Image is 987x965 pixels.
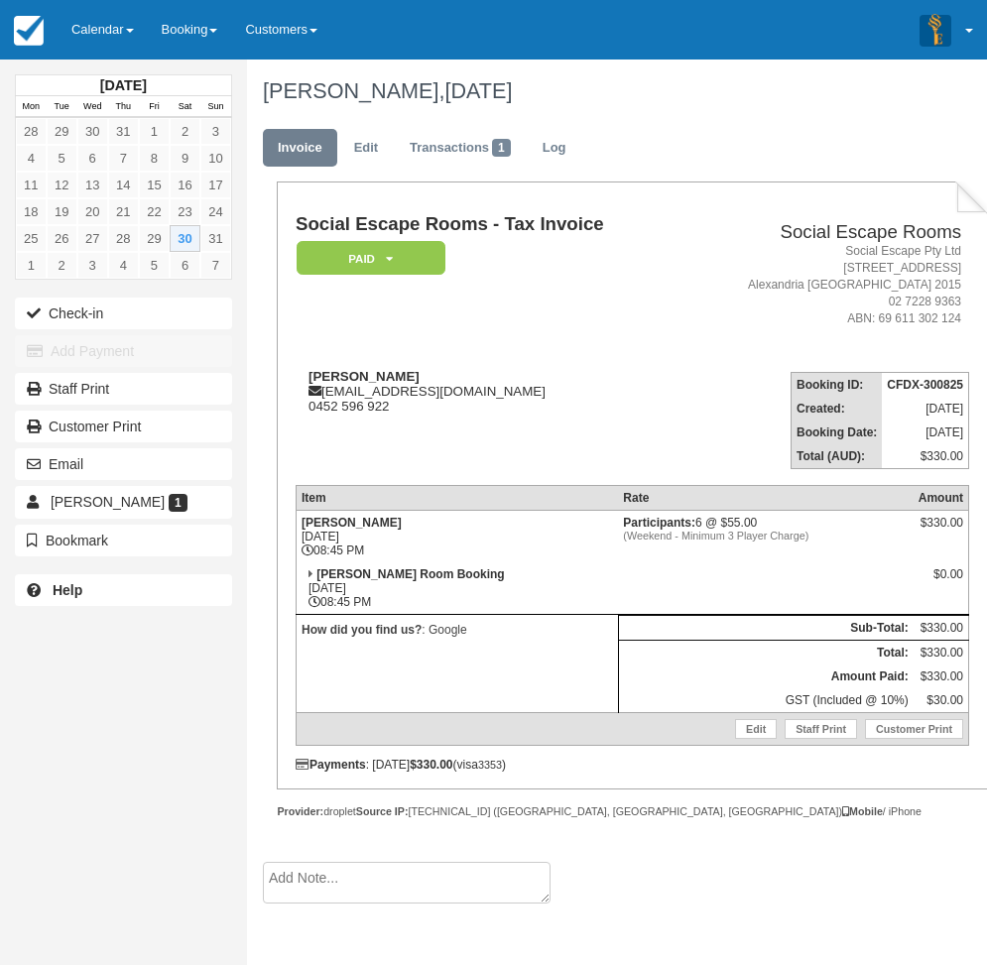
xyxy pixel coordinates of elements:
span: 1 [169,494,187,512]
div: [EMAIL_ADDRESS][DOMAIN_NAME] 0452 596 922 [296,369,682,414]
th: Sub-Total: [618,615,913,640]
a: 3 [77,252,108,279]
a: 26 [47,225,77,252]
a: Edit [339,129,393,168]
address: Social Escape Pty Ltd [STREET_ADDRESS] Alexandria [GEOGRAPHIC_DATA] 2015 02 7228 9363 ABN: 69 611... [689,243,961,328]
a: Customer Print [15,411,232,442]
h2: Social Escape Rooms [689,222,961,243]
a: Invoice [263,129,337,168]
a: 12 [47,172,77,198]
a: 18 [16,198,47,225]
td: $330.00 [914,615,969,640]
a: 27 [77,225,108,252]
a: 1 [16,252,47,279]
th: Thu [108,96,139,118]
a: 29 [47,118,77,145]
a: Edit [735,719,777,739]
th: Sun [200,96,231,118]
td: [DATE] [882,421,968,444]
b: Help [53,582,82,598]
a: 13 [77,172,108,198]
a: 6 [170,252,200,279]
strong: Source IP: [356,805,409,817]
a: 11 [16,172,47,198]
th: Created: [791,397,882,421]
td: [DATE] [882,397,968,421]
a: 3 [200,118,231,145]
a: 24 [200,198,231,225]
a: 31 [200,225,231,252]
th: Rate [618,485,913,510]
td: GST (Included @ 10%) [618,688,913,713]
th: Total: [618,640,913,664]
td: $30.00 [914,688,969,713]
td: $330.00 [914,664,969,688]
strong: CFDX-300825 [887,378,963,392]
div: droplet [TECHNICAL_ID] ([GEOGRAPHIC_DATA], [GEOGRAPHIC_DATA], [GEOGRAPHIC_DATA]) / iPhone [277,804,987,819]
td: 6 @ $55.00 [618,510,913,562]
button: Check-in [15,298,232,329]
a: 4 [108,252,139,279]
a: Help [15,574,232,606]
a: 31 [108,118,139,145]
strong: Participants [623,516,695,530]
th: Sat [170,96,200,118]
td: $330.00 [882,444,968,469]
a: 19 [47,198,77,225]
th: Booking Date: [791,421,882,444]
strong: [PERSON_NAME] [308,369,420,384]
a: [PERSON_NAME] 1 [15,486,232,518]
img: A3 [920,14,951,46]
p: : Google [302,620,613,640]
a: Transactions1 [395,129,526,168]
strong: [PERSON_NAME] Room Booking [316,567,504,581]
a: 5 [139,252,170,279]
a: 29 [139,225,170,252]
a: Staff Print [785,719,857,739]
th: Item [296,485,618,510]
a: 6 [77,145,108,172]
strong: Payments [296,758,366,772]
a: 22 [139,198,170,225]
span: [PERSON_NAME] [51,494,165,510]
a: Log [528,129,581,168]
th: Wed [77,96,108,118]
th: Booking ID: [791,372,882,397]
em: (Weekend - Minimum 3 Player Charge) [623,530,908,542]
strong: How did you find us? [302,623,422,637]
a: 8 [139,145,170,172]
a: 7 [200,252,231,279]
a: Staff Print [15,373,232,405]
a: 1 [139,118,170,145]
a: Customer Print [865,719,963,739]
td: [DATE] 08:45 PM [296,510,618,562]
a: 14 [108,172,139,198]
button: Email [15,448,232,480]
a: 28 [108,225,139,252]
a: 16 [170,172,200,198]
a: 4 [16,145,47,172]
button: Bookmark [15,525,232,556]
a: 5 [47,145,77,172]
a: 25 [16,225,47,252]
a: 2 [47,252,77,279]
th: Amount [914,485,969,510]
a: 10 [200,145,231,172]
th: Tue [47,96,77,118]
strong: $330.00 [410,758,452,772]
th: Total (AUD): [791,444,882,469]
span: [DATE] [444,78,512,103]
a: 2 [170,118,200,145]
a: 20 [77,198,108,225]
div: $0.00 [919,567,963,597]
a: 9 [170,145,200,172]
th: Mon [16,96,47,118]
a: 7 [108,145,139,172]
small: 3353 [478,759,502,771]
a: 17 [200,172,231,198]
div: $330.00 [919,516,963,545]
a: Paid [296,240,438,277]
span: 1 [492,139,511,157]
a: 23 [170,198,200,225]
a: 30 [170,225,200,252]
